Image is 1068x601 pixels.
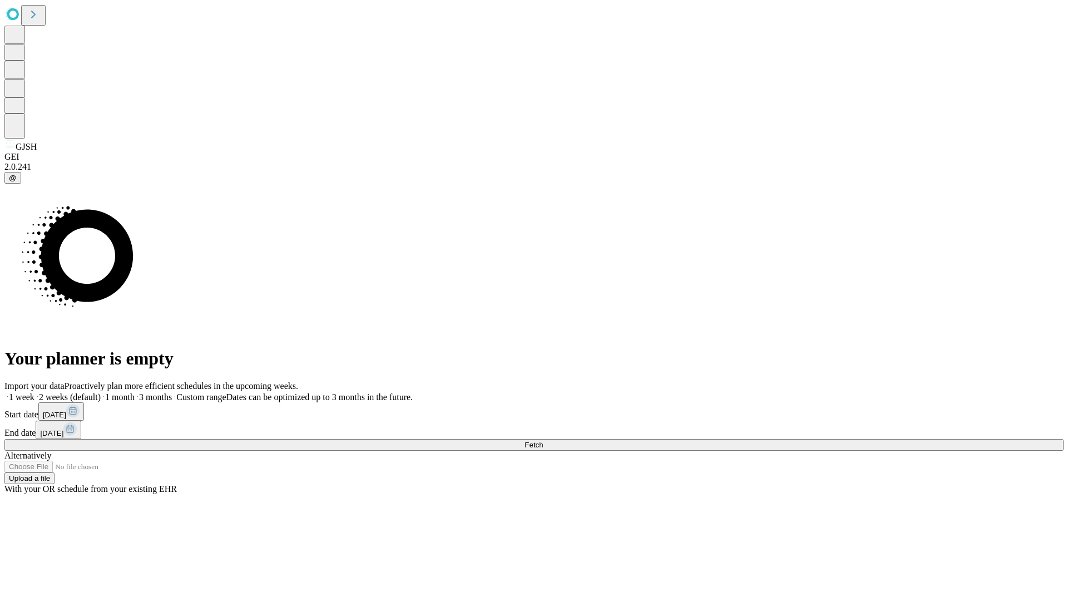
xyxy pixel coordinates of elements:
span: Fetch [525,441,543,449]
button: Fetch [4,439,1064,451]
div: GEI [4,152,1064,162]
div: 2.0.241 [4,162,1064,172]
div: Start date [4,402,1064,421]
span: Import your data [4,381,65,391]
div: End date [4,421,1064,439]
button: [DATE] [36,421,81,439]
span: [DATE] [40,429,63,437]
button: @ [4,172,21,184]
span: Custom range [176,392,226,402]
span: @ [9,174,17,182]
button: Upload a file [4,472,55,484]
span: 3 months [139,392,172,402]
span: 2 weeks (default) [39,392,101,402]
button: [DATE] [38,402,84,421]
span: 1 week [9,392,34,402]
span: Proactively plan more efficient schedules in the upcoming weeks. [65,381,298,391]
h1: Your planner is empty [4,348,1064,369]
span: [DATE] [43,411,66,419]
span: GJSH [16,142,37,151]
span: 1 month [105,392,135,402]
span: Alternatively [4,451,51,460]
span: With your OR schedule from your existing EHR [4,484,177,494]
span: Dates can be optimized up to 3 months in the future. [226,392,413,402]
